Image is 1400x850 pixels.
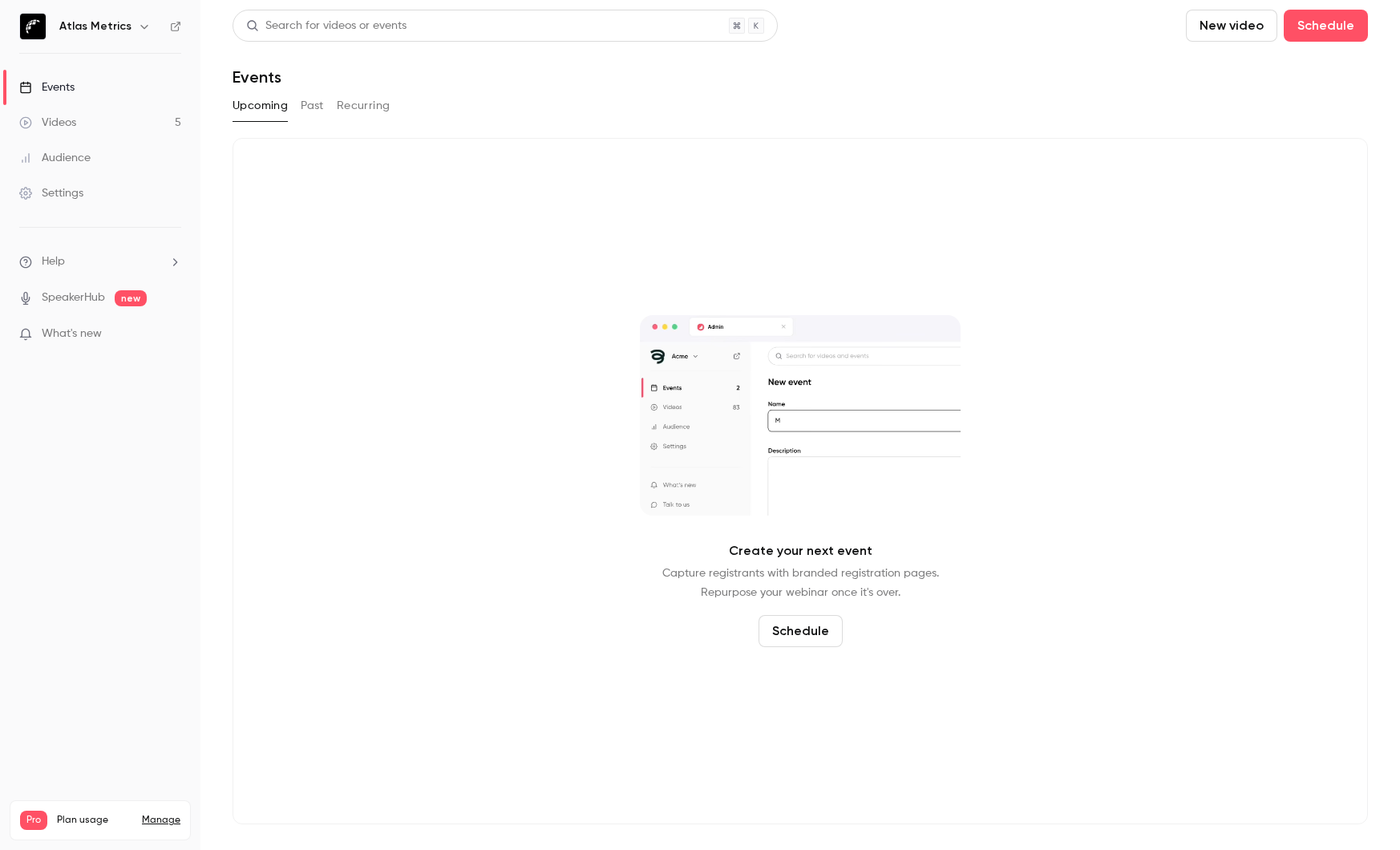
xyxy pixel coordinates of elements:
[662,564,939,602] p: Capture registrants with branded registration pages. Repurpose your webinar once it's over.
[42,326,102,342] span: What's new
[19,185,83,201] div: Settings
[19,253,181,270] li: help-dropdown-opener
[20,14,46,39] img: Atlas Metrics
[233,93,288,119] button: Upcoming
[1284,10,1368,42] button: Schedule
[1186,10,1277,42] button: New video
[57,814,132,827] span: Plan usage
[162,327,181,342] iframe: Noticeable Trigger
[19,79,75,95] div: Events
[42,289,105,306] a: SpeakerHub
[729,541,872,561] p: Create your next event
[19,115,76,131] div: Videos
[115,290,147,306] span: new
[20,811,47,830] span: Pro
[759,615,843,647] button: Schedule
[246,18,407,34] div: Search for videos or events
[142,814,180,827] a: Manage
[42,253,65,270] span: Help
[19,150,91,166] div: Audience
[59,18,132,34] h6: Atlas Metrics
[337,93,390,119] button: Recurring
[233,67,281,87] h1: Events
[301,93,324,119] button: Past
